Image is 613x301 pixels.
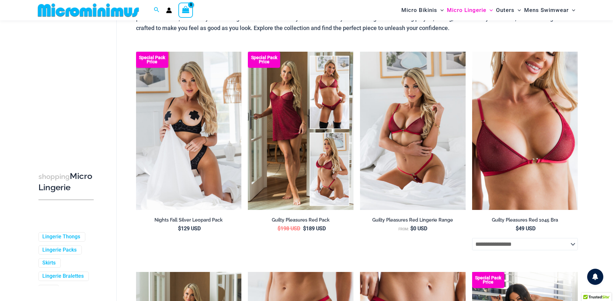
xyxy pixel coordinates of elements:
[38,22,97,151] iframe: TrustedSite Certified
[472,52,578,210] a: Guilty Pleasures Red 1045 Bra 01Guilty Pleasures Red 1045 Bra 02Guilty Pleasures Red 1045 Bra 02
[154,6,160,14] a: Search icon link
[42,234,80,240] a: Lingerie Thongs
[42,286,54,293] a: Tops
[445,2,494,18] a: Micro LingerieMenu ToggleMenu Toggle
[38,171,94,193] h3: Micro Lingerie
[360,52,466,210] a: Guilty Pleasures Red 1045 Bra 689 Micro 05Guilty Pleasures Red 1045 Bra 689 Micro 06Guilty Pleasu...
[399,1,578,19] nav: Site Navigation
[516,225,519,232] span: $
[136,217,242,225] a: Nights Fall Silver Leopard Pack
[410,225,413,232] span: $
[410,225,427,232] bdi: 0 USD
[494,2,523,18] a: OutersMenu ToggleMenu Toggle
[248,217,354,225] a: Guilty Pleasures Red Pack
[136,56,168,64] b: Special Pack Price
[486,2,493,18] span: Menu Toggle
[496,2,514,18] span: Outers
[303,225,326,232] bdi: 189 USD
[35,3,142,17] img: MM SHOP LOGO FLAT
[248,217,354,223] h2: Guilty Pleasures Red Pack
[136,52,242,210] a: Nights Fall Silver Leopard 1036 Bra 6046 Thong 09v2 Nights Fall Silver Leopard 1036 Bra 6046 Thon...
[178,225,201,232] bdi: 129 USD
[248,56,280,64] b: Special Pack Price
[178,3,193,17] a: View Shopping Cart, empty
[400,2,445,18] a: Micro BikinisMenu ToggleMenu Toggle
[472,276,504,284] b: Special Pack Price
[523,2,577,18] a: Mens SwimwearMenu ToggleMenu Toggle
[278,225,280,232] span: $
[278,225,300,232] bdi: 198 USD
[360,217,466,223] h2: Guilty Pleasures Red Lingerie Range
[248,52,354,210] a: Guilty Pleasures Red Collection Pack F Guilty Pleasures Red Collection Pack BGuilty Pleasures Red...
[398,227,409,231] span: From:
[42,260,56,267] a: Skirts
[472,217,578,223] h2: Guilty Pleasures Red 1045 Bra
[248,52,354,210] img: Guilty Pleasures Red Collection Pack F
[42,273,84,280] a: Lingerie Bralettes
[136,217,242,223] h2: Nights Fall Silver Leopard Pack
[166,7,172,13] a: Account icon link
[514,2,521,18] span: Menu Toggle
[569,2,575,18] span: Menu Toggle
[303,225,306,232] span: $
[38,172,70,181] span: shopping
[447,2,486,18] span: Micro Lingerie
[178,225,181,232] span: $
[472,217,578,225] a: Guilty Pleasures Red 1045 Bra
[516,225,535,232] bdi: 49 USD
[360,52,466,210] img: Guilty Pleasures Red 1045 Bra 689 Micro 05
[401,2,437,18] span: Micro Bikinis
[42,247,77,254] a: Lingerie Packs
[472,52,578,210] img: Guilty Pleasures Red 1045 Bra 01
[524,2,569,18] span: Mens Swimwear
[136,52,242,210] img: Nights Fall Silver Leopard 1036 Bra 6046 Thong 11
[437,2,444,18] span: Menu Toggle
[360,217,466,225] a: Guilty Pleasures Red Lingerie Range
